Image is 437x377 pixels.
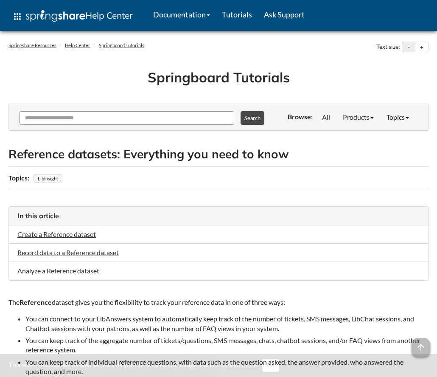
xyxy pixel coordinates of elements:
h1: Springboard Tutorials [15,68,422,87]
span: apps [12,11,22,22]
div: Topics: [8,171,31,185]
button: Decrease text size [402,42,415,52]
h3: In this article [17,211,420,220]
p: Browse: [288,112,313,121]
a: Products [336,110,380,125]
a: Springshare Resources [8,42,56,48]
img: Springshare [26,10,85,22]
a: Help Center [65,42,90,48]
li: You can keep track of the aggregate number of tickets/questions, SMS messages, chats, chatbot ses... [25,335,429,355]
a: Springboard Tutorials [99,42,144,48]
a: Ask Support [258,4,311,25]
a: apps Help Center [6,4,139,29]
div: Text size: [375,42,402,53]
span: Help Center [85,10,133,21]
li: You can connect to your LibAnswers system to automatically keep track of the number of tickets, S... [25,314,429,333]
span: arrow_upward [412,338,430,357]
a: Record data to a Reference dataset [17,248,119,256]
a: LibInsight [36,173,59,184]
a: Documentation [147,4,216,25]
button: Increase text size [415,42,428,52]
a: Create a Reference dataset [17,230,96,238]
a: All [316,110,336,125]
a: Topics [380,110,415,125]
a: Analyze a Reference dataset [17,267,99,275]
a: Tutorials [216,4,258,25]
button: Search [241,111,264,125]
a: arrow_upward [412,338,430,346]
strong: Reference [20,298,52,306]
h2: Reference datasets: Everything you need to know [8,146,429,162]
p: The dataset gives you the flexibility to track your reference data in one of three ways: [8,298,429,307]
